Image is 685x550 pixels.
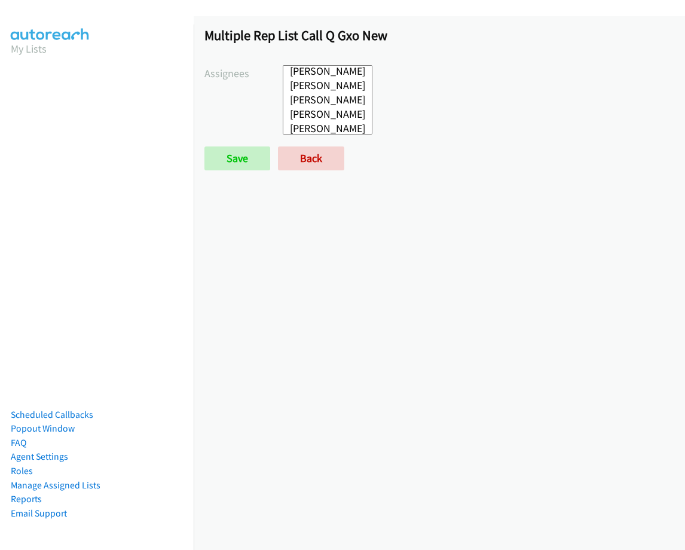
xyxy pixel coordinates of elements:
[11,423,75,434] a: Popout Window
[11,451,68,462] a: Agent Settings
[11,479,100,491] a: Manage Assigned Lists
[289,64,366,78] option: [PERSON_NAME]
[11,493,42,505] a: Reports
[11,42,47,56] a: My Lists
[289,93,366,107] option: [PERSON_NAME]
[11,508,67,519] a: Email Support
[289,78,366,93] option: [PERSON_NAME]
[289,121,366,136] option: [PERSON_NAME]
[204,27,674,44] h1: Multiple Rep List Call Q Gxo New
[289,107,366,121] option: [PERSON_NAME]
[11,465,33,476] a: Roles
[278,146,344,170] a: Back
[11,409,93,420] a: Scheduled Callbacks
[11,437,26,448] a: FAQ
[204,65,283,81] label: Assignees
[204,146,270,170] input: Save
